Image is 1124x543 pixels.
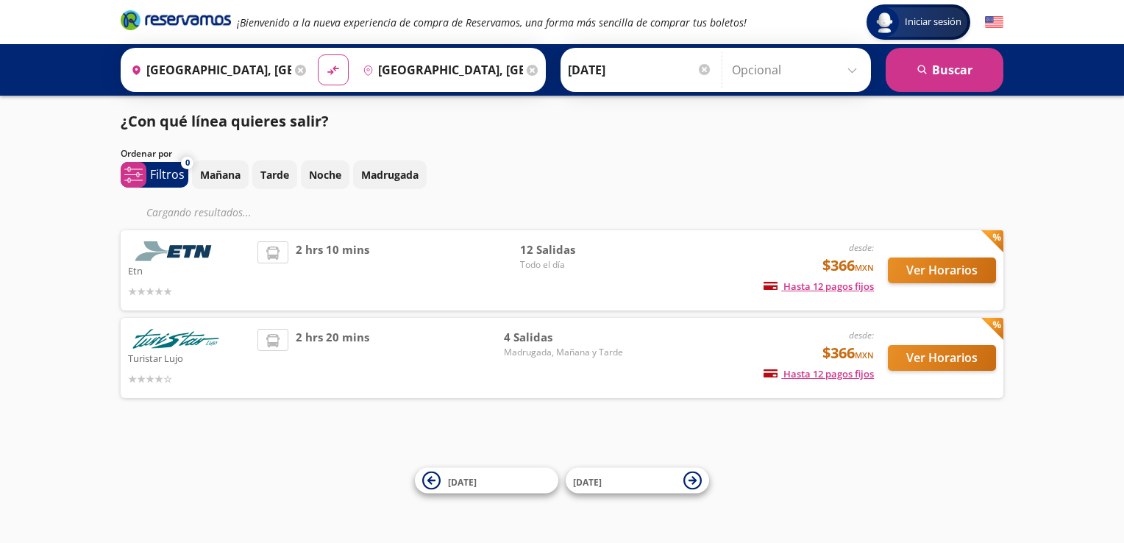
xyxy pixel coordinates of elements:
p: Turistar Lujo [128,349,250,366]
p: Madrugada [361,167,419,182]
span: 12 Salidas [520,241,623,258]
span: 2 hrs 20 mins [296,329,369,387]
p: Mañana [200,167,241,182]
input: Buscar Destino [357,52,523,88]
i: Brand Logo [121,9,231,31]
em: desde: [849,329,874,341]
span: 2 hrs 10 mins [296,241,369,299]
button: Tarde [252,160,297,189]
p: Filtros [150,166,185,183]
span: [DATE] [573,475,602,488]
button: [DATE] [415,468,558,494]
button: Ver Horarios [888,345,996,371]
img: Etn [128,241,224,261]
p: Etn [128,261,250,279]
button: 0Filtros [121,162,188,188]
em: desde: [849,241,874,254]
button: Mañana [192,160,249,189]
small: MXN [855,349,874,361]
span: [DATE] [448,475,477,488]
p: Ordenar por [121,147,172,160]
em: Cargando resultados ... [146,205,252,219]
span: $366 [822,342,874,364]
p: Tarde [260,167,289,182]
input: Opcional [732,52,864,88]
span: Iniciar sesión [899,15,967,29]
button: [DATE] [566,468,709,494]
a: Brand Logo [121,9,231,35]
button: Madrugada [353,160,427,189]
input: Buscar Origen [125,52,291,88]
small: MXN [855,262,874,273]
p: Noche [309,167,341,182]
span: 0 [185,157,190,169]
button: English [985,13,1003,32]
button: Ver Horarios [888,258,996,283]
p: ¿Con qué línea quieres salir? [121,110,329,132]
button: Buscar [886,48,1003,92]
span: 4 Salidas [504,329,623,346]
button: Noche [301,160,349,189]
span: Hasta 12 pagos fijos [764,280,874,293]
span: $366 [822,255,874,277]
input: Elegir Fecha [568,52,712,88]
span: Madrugada, Mañana y Tarde [504,346,623,359]
img: Turistar Lujo [128,329,224,349]
em: ¡Bienvenido a la nueva experiencia de compra de Reservamos, una forma más sencilla de comprar tus... [237,15,747,29]
span: Hasta 12 pagos fijos [764,367,874,380]
span: Todo el día [520,258,623,271]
